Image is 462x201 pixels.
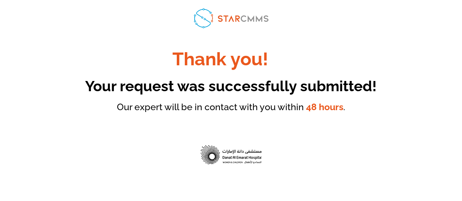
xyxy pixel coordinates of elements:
img: hospital (1) [179,131,283,182]
strong: 48 hours [306,101,343,112]
div: . [46,101,416,112]
span: Your request was successfully submitted! [85,77,377,94]
h1: Thank you! [24,50,416,72]
img: STAR-Logo [190,5,272,31]
span: Our expert will be in contact with you within [117,101,304,112]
